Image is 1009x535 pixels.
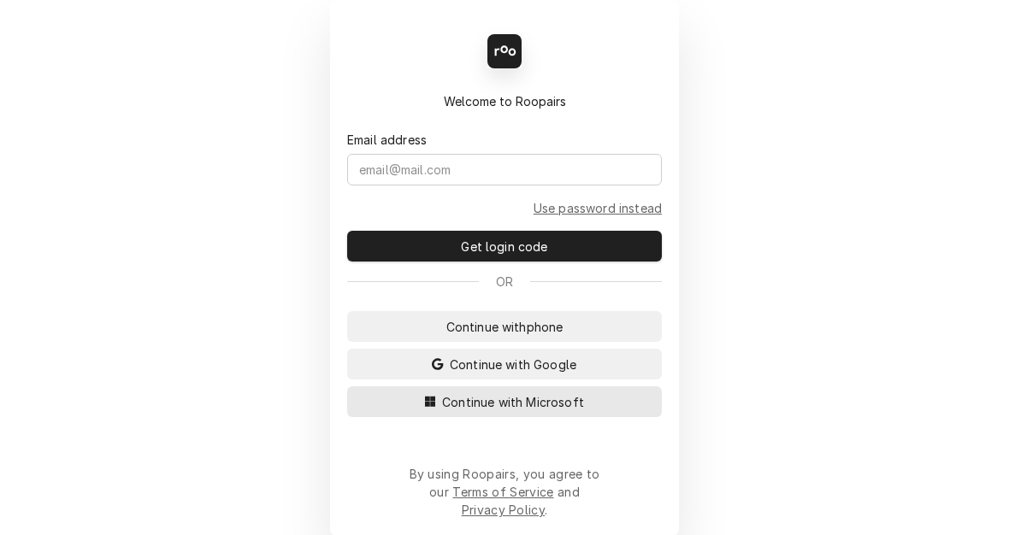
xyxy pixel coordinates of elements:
div: Welcome to Roopairs [347,92,662,110]
span: Continue with Google [446,356,580,373]
span: Continue with Microsoft [439,393,587,411]
label: Email address [347,131,427,149]
div: By using Roopairs, you agree to our and . [409,465,600,519]
div: Or [347,273,662,291]
button: Continue with Google [347,349,662,379]
a: Privacy Policy [462,503,545,517]
a: Go to Email and password form [534,199,662,217]
a: Terms of Service [452,485,553,499]
input: email@mail.com [347,154,662,185]
button: Get login code [347,231,662,262]
button: Continue withphone [347,311,662,342]
span: Get login code [457,238,551,256]
button: Continue with Microsoft [347,386,662,417]
span: Continue with phone [443,318,567,336]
